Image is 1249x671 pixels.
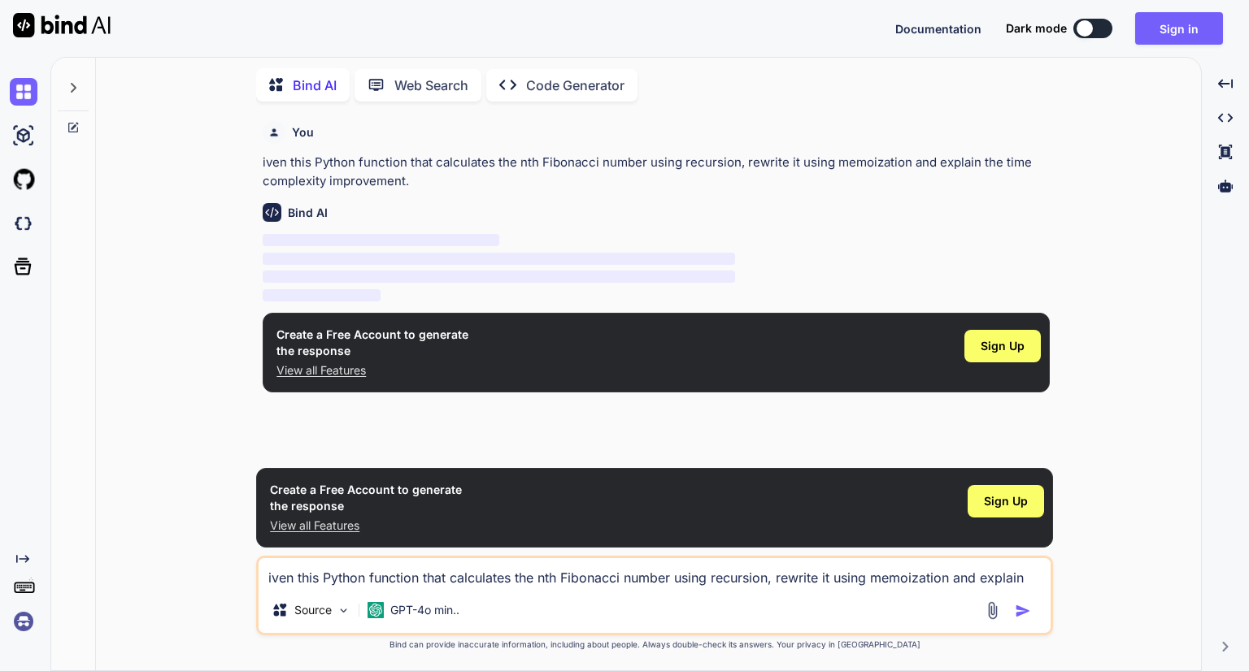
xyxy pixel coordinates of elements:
p: Web Search [394,76,468,95]
h1: Create a Free Account to generate the response [270,482,462,514]
span: Sign Up [984,493,1028,509]
img: chat [10,78,37,106]
h6: Bind AI [288,205,328,221]
span: ‌ [263,234,498,246]
p: Bind AI [293,76,337,95]
p: iven this Python function that calculates the nth Fibonacci number using recursion, rewrite it us... [263,154,1050,190]
p: Code Generator [526,76,624,95]
h1: Create a Free Account to generate the response [276,327,468,359]
img: Bind AI [13,13,111,37]
img: darkCloudIdeIcon [10,210,37,237]
span: ‌ [263,271,735,283]
p: Source [294,602,332,618]
span: Sign Up [981,338,1025,354]
span: Documentation [895,22,981,36]
button: Sign in [1135,12,1223,45]
p: View all Features [270,517,462,534]
span: ‌ [263,289,381,301]
img: Pick Models [337,604,350,617]
button: Documentation [895,20,981,37]
img: attachment [983,601,1002,620]
img: GPT-4o mini [368,602,384,618]
p: View all Features [276,362,468,379]
img: ai-studio [10,122,37,149]
h6: You [292,124,314,141]
img: signin [10,608,37,635]
p: Bind can provide inaccurate information, including about people. Always double-check its answers.... [256,639,1053,651]
img: icon [1015,603,1031,619]
span: ‌ [263,253,735,265]
p: GPT-4o min.. [390,602,459,618]
img: githubLight [10,166,37,193]
span: Dark mode [1006,20,1067,37]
